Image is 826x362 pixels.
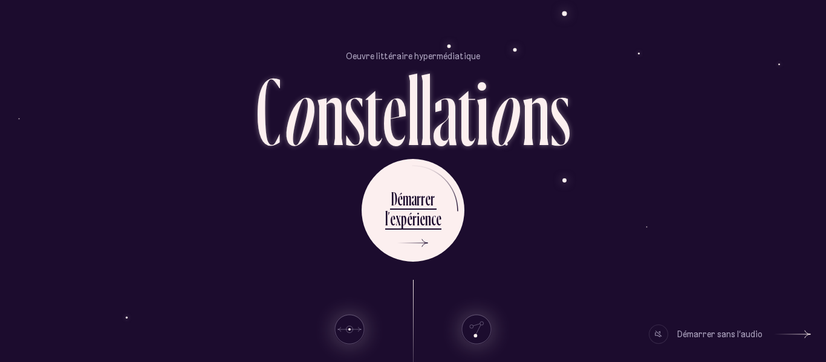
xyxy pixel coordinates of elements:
button: Démarrer sans l’audio [649,325,808,344]
div: o [281,62,316,158]
div: l [407,62,420,158]
div: s [550,62,570,158]
div: r [412,207,417,230]
div: e [425,187,431,210]
div: l [385,207,388,230]
div: ’ [388,207,390,230]
div: Démarrer sans l’audio [677,325,763,344]
div: o [487,62,522,158]
div: e [436,207,441,230]
div: a [432,62,458,158]
div: i [417,207,420,230]
div: é [397,187,403,210]
div: c [431,207,436,230]
div: r [417,187,421,210]
div: r [421,187,425,210]
div: e [420,207,425,230]
div: n [316,62,344,158]
div: é [407,207,412,230]
div: m [403,187,411,210]
div: s [344,62,365,158]
div: n [425,207,431,230]
div: p [401,207,407,230]
div: r [431,187,435,210]
div: D [391,187,397,210]
div: e [390,207,395,230]
div: t [365,62,383,158]
div: e [383,62,407,158]
p: Oeuvre littéraire hypermédiatique [346,50,480,62]
div: n [522,62,550,158]
div: x [395,207,401,230]
button: Démarrerl’expérience [362,159,464,262]
div: C [256,62,281,158]
div: l [420,62,432,158]
div: t [458,62,476,158]
div: a [411,187,417,210]
div: i [476,62,489,158]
